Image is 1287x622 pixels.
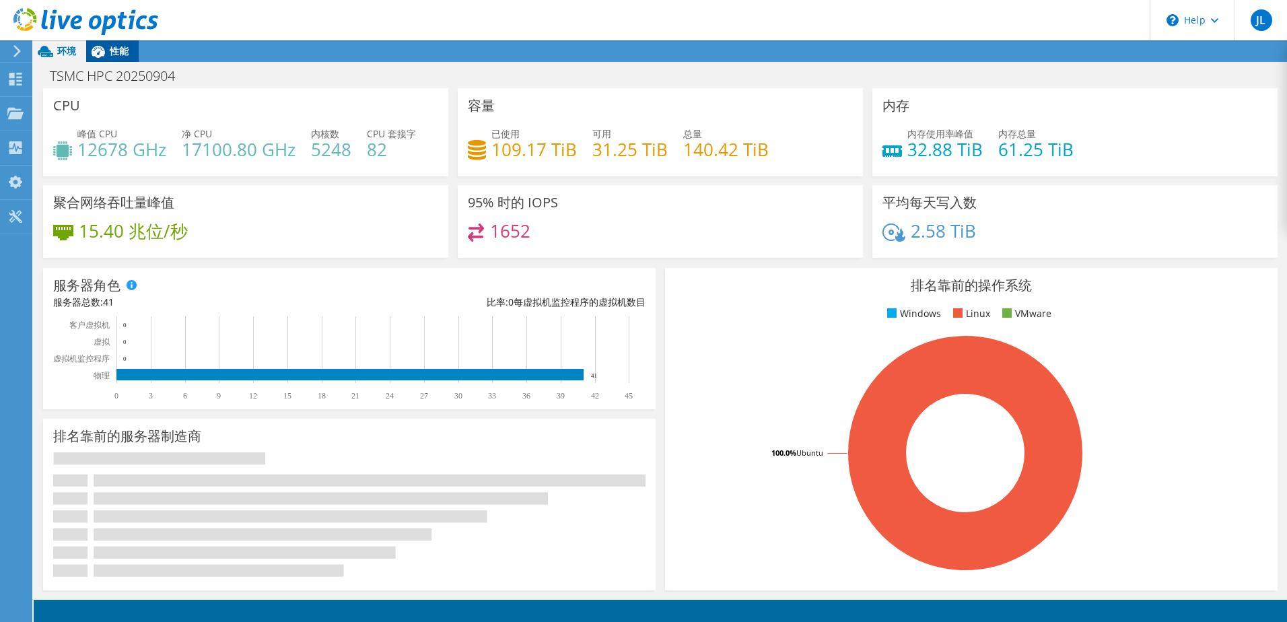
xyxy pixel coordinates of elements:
[44,69,196,83] h1: TSMC HPC 20250904
[182,142,295,157] h4: 17100.80 GHz
[591,372,597,379] text: 41
[53,354,110,364] text: 虚拟机监控程序
[217,391,221,401] text: 9
[94,371,110,380] text: 物理
[491,127,520,140] span: 已使用
[468,98,495,113] h3: 容量
[79,223,188,238] h4: 15.40 兆位/秒
[311,127,339,140] span: 内核数
[183,391,187,401] text: 6
[508,296,514,308] span: 0
[420,391,428,401] text: 27
[349,295,646,310] div: 比率: 每虚拟机监控程序的虚拟机数目
[911,223,976,238] h4: 2.58 TiB
[591,391,599,401] text: 42
[488,391,496,401] text: 33
[114,391,118,401] text: 0
[490,223,530,238] h4: 1652
[491,142,577,157] h4: 109.17 TiB
[907,127,973,140] span: 内存使用率峰值
[249,391,257,401] text: 12
[367,142,416,157] h4: 82
[77,142,166,157] h4: 12678 GHz
[57,44,76,57] span: 环境
[311,142,351,157] h4: 5248
[950,306,990,321] li: Linux
[771,448,796,458] tspan: 100.0%
[999,306,1051,321] li: VMware
[592,127,611,140] span: 可用
[907,142,983,157] h4: 32.88 TiB
[675,278,1267,293] h3: 排名靠前的操作系统
[351,391,359,401] text: 21
[123,322,127,329] text: 0
[53,98,80,113] h3: CPU
[884,306,941,321] li: Windows
[53,295,349,310] div: 服务器总数:
[386,391,394,401] text: 24
[998,142,1074,157] h4: 61.25 TiB
[103,296,114,308] span: 41
[69,320,110,330] text: 客户虚拟机
[557,391,565,401] text: 39
[796,448,823,458] tspan: Ubuntu
[683,142,769,157] h4: 140.42 TiB
[882,98,909,113] h3: 内存
[283,391,291,401] text: 15
[123,355,127,362] text: 0
[53,278,120,293] h3: 服务器角色
[149,391,153,401] text: 3
[683,127,702,140] span: 总量
[94,337,110,347] text: 虚拟
[77,127,117,140] span: 峰值 CPU
[318,391,326,401] text: 18
[182,127,212,140] span: 净 CPU
[1167,14,1179,26] svg: \n
[625,391,633,401] text: 45
[454,391,462,401] text: 30
[110,44,129,57] span: 性能
[882,195,977,210] h3: 平均每天写入数
[522,391,530,401] text: 36
[367,127,416,140] span: CPU 套接字
[998,127,1036,140] span: 内存总量
[123,339,127,345] text: 0
[53,195,174,210] h3: 聚合网络吞吐量峰值
[592,142,668,157] h4: 31.25 TiB
[53,429,201,444] h3: 排名靠前的服务器制造商
[468,195,558,210] h3: 95% 时的 IOPS
[1251,9,1272,31] span: JL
